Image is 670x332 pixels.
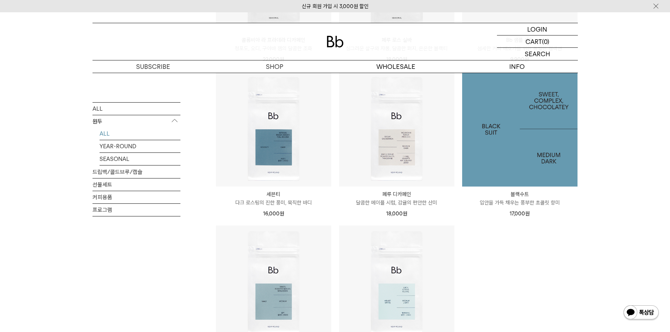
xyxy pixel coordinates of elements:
span: 원 [280,210,284,217]
p: 다크 로스팅의 진한 풍미, 묵직한 바디 [216,198,331,207]
p: 원두 [92,115,180,128]
img: 세븐티 [216,71,331,187]
a: 커피용품 [92,191,180,203]
img: 1000000031_add2_036.jpg [462,71,578,187]
a: 프로그램 [92,203,180,216]
p: (0) [542,35,549,47]
a: 선물세트 [92,178,180,190]
p: CART [525,35,542,47]
span: 원 [403,210,407,217]
span: 17,000 [510,210,530,217]
a: SUBSCRIBE [92,60,214,73]
a: CART (0) [497,35,578,48]
p: 페루 디카페인 [339,190,454,198]
a: 블랙수트 [462,71,578,187]
a: 페루 디카페인 달콤한 메이플 시럽, 감귤의 편안한 산미 [339,190,454,207]
span: 원 [525,210,530,217]
img: 페루 디카페인 [339,71,454,187]
p: WHOLESALE [335,60,457,73]
img: 로고 [327,36,344,47]
a: 드립백/콜드브루/캡슐 [92,165,180,178]
p: SEARCH [525,48,550,60]
a: LOGIN [497,23,578,35]
a: 신규 회원 가입 시 3,000원 할인 [302,3,369,9]
p: 블랙수트 [462,190,578,198]
a: SEASONAL [100,152,180,165]
p: INFO [457,60,578,73]
p: 입안을 가득 채우는 풍부한 초콜릿 향미 [462,198,578,207]
img: 카카오톡 채널 1:1 채팅 버튼 [623,305,659,321]
p: 달콤한 메이플 시럽, 감귤의 편안한 산미 [339,198,454,207]
a: 블랙수트 입안을 가득 채우는 풍부한 초콜릿 향미 [462,190,578,207]
p: 세븐티 [216,190,331,198]
a: ALL [92,102,180,115]
a: YEAR-ROUND [100,140,180,152]
a: SHOP [214,60,335,73]
a: ALL [100,127,180,139]
p: LOGIN [527,23,547,35]
a: 세븐티 다크 로스팅의 진한 풍미, 묵직한 바디 [216,190,331,207]
span: 16,000 [263,210,284,217]
span: 18,000 [386,210,407,217]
